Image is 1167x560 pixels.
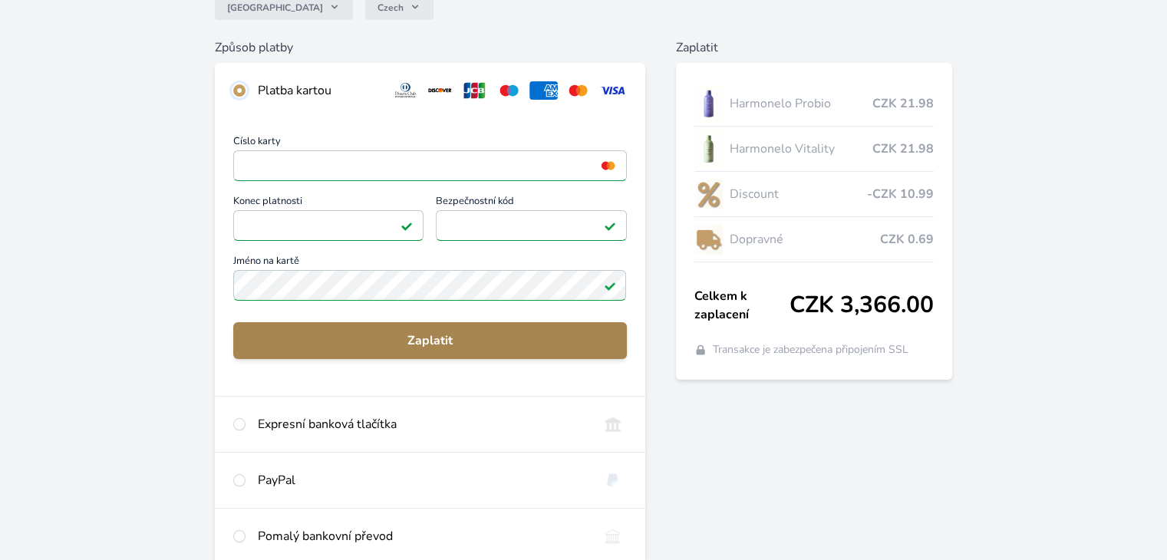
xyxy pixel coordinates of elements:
img: Platné pole [401,219,413,232]
img: onlineBanking_CZ.svg [598,415,627,433]
img: visa.svg [598,81,627,100]
h6: Zaplatit [676,38,952,57]
img: paypal.svg [598,471,627,489]
span: Dopravné [729,230,879,249]
span: Harmonelo Probio [729,94,872,113]
img: Platné pole [604,279,616,292]
img: delivery-lo.png [694,220,724,259]
img: discount-lo.png [694,175,724,213]
iframe: Iframe pro číslo karty [240,155,619,176]
div: PayPal [258,471,585,489]
span: CZK 3,366.00 [790,292,934,319]
span: [GEOGRAPHIC_DATA] [227,2,323,14]
img: jcb.svg [460,81,489,100]
span: Harmonelo Vitality [729,140,872,158]
img: diners.svg [391,81,420,100]
input: Jméno na kartěPlatné pole [233,270,626,301]
span: Bezpečnostní kód [436,196,626,210]
div: Platba kartou [258,81,379,100]
h6: Způsob platby [215,38,644,57]
img: CLEAN_PROBIO_se_stinem_x-lo.jpg [694,84,724,123]
span: -CZK 10.99 [867,185,934,203]
img: discover.svg [426,81,454,100]
span: CZK 21.98 [872,94,934,113]
iframe: Iframe pro bezpečnostní kód [443,215,619,236]
button: Zaplatit [233,322,626,359]
span: CZK 21.98 [872,140,934,158]
span: Zaplatit [246,331,614,350]
span: Transakce je zabezpečena připojením SSL [713,342,908,357]
img: CLEAN_VITALITY_se_stinem_x-lo.jpg [694,130,724,168]
img: mc [598,159,618,173]
span: Celkem k zaplacení [694,287,790,324]
img: mc.svg [564,81,592,100]
div: Pomalý bankovní převod [258,527,585,545]
iframe: Iframe pro datum vypršení platnosti [240,215,417,236]
span: Jméno na kartě [233,256,626,270]
img: Platné pole [604,219,616,232]
span: CZK 0.69 [880,230,934,249]
img: maestro.svg [495,81,523,100]
span: Konec platnosti [233,196,424,210]
span: Czech [377,2,404,14]
img: bankTransfer_IBAN.svg [598,527,627,545]
span: Discount [729,185,866,203]
img: amex.svg [529,81,558,100]
div: Expresní banková tlačítka [258,415,585,433]
span: Číslo karty [233,137,626,150]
